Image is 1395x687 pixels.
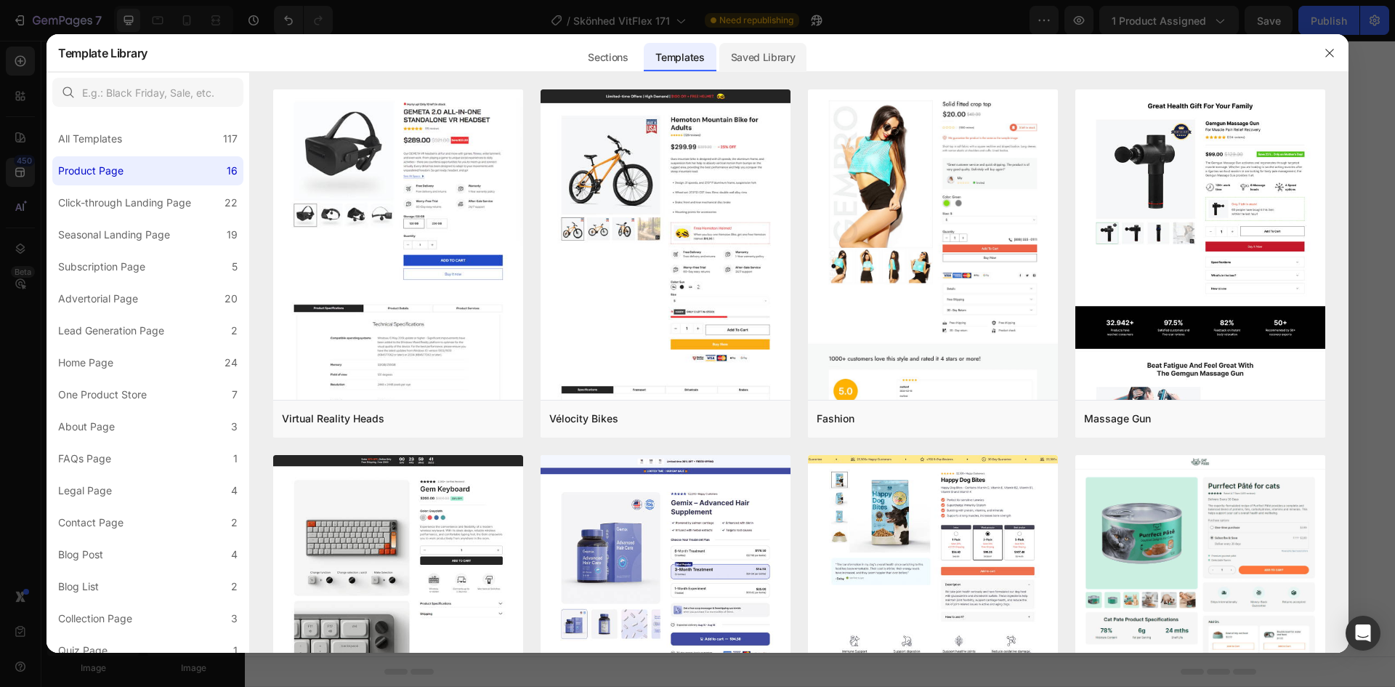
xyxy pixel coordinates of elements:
span: from URL or image [531,509,609,522]
div: Virtual Reality Heads [282,410,384,427]
div: 5 [232,258,238,276]
div: Choose templates [418,491,506,506]
div: Fashion [817,410,854,427]
div: 1 [233,450,238,467]
div: Click-through Landing Page [58,194,191,212]
div: Open Intercom Messenger [1346,616,1380,651]
div: 22 [225,194,238,212]
div: 1 [233,642,238,659]
strong: Mærk forandringen [595,294,700,308]
h2: Anden måned [594,155,976,180]
h2: Template Library [58,34,147,72]
div: Blog Post [58,546,103,563]
div: FAQs Page [58,450,111,467]
div: 2 [231,578,238,595]
h2: Første måned [594,67,976,92]
div: Product Page [58,162,124,180]
div: One Product Store [58,386,147,403]
div: 4 [231,482,238,499]
div: Generate layout [533,491,609,506]
span: inspired by CRO experts [412,509,511,522]
div: Templates [644,43,716,72]
div: Seasonal Landing Page [58,226,170,244]
div: 16 [227,162,238,180]
p: – Oplev de fulde fordele ved Skönhed: mere energi, bedre fokus og en følelse af øget trivsel – fo... [595,291,975,333]
div: About Page [58,418,115,435]
div: Vélocity Bikes [549,410,618,427]
div: Sections [576,43,639,72]
div: 2 [231,514,238,531]
span: then drag & drop elements [628,509,737,522]
div: 117 [223,130,238,148]
div: Legal Page [58,482,112,499]
div: Blog List [58,578,99,595]
div: 7 [232,386,238,403]
div: Home Page [58,354,113,371]
div: Massage Gun [1084,410,1151,427]
div: Quiz Page [58,642,108,659]
span: Add section [541,458,610,473]
div: All Templates [58,130,122,148]
div: Contact Page [58,514,124,531]
div: 3 [231,610,238,627]
p: – Begynd at integrere Skönhed-produkter i din dagligdag. Støt kroppens naturlige processer og fre... [595,94,975,136]
div: 24 [225,354,238,371]
h2: Tredje måned [594,264,976,289]
div: 2 [231,322,238,340]
div: Add blank section [639,491,728,506]
div: Advertorial Page [58,290,138,308]
input: E.g.: Black Friday, Sale, etc. [52,78,243,107]
div: 3 [231,418,238,435]
div: Collection Page [58,610,132,627]
strong: Vedholdenhed betaler sig [595,185,734,198]
div: Lead Generation Page [58,322,164,340]
p: – Brug produkterne regelmæssigt, så de naturlige ingredienser kan virke i synergi og styrke både ... [595,182,975,244]
div: Saved Library [719,43,807,72]
div: Subscription Page [58,258,145,276]
div: 19 [227,226,238,244]
strong: Start din rejse [595,97,670,111]
div: 20 [225,290,238,308]
div: 4 [231,546,238,563]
